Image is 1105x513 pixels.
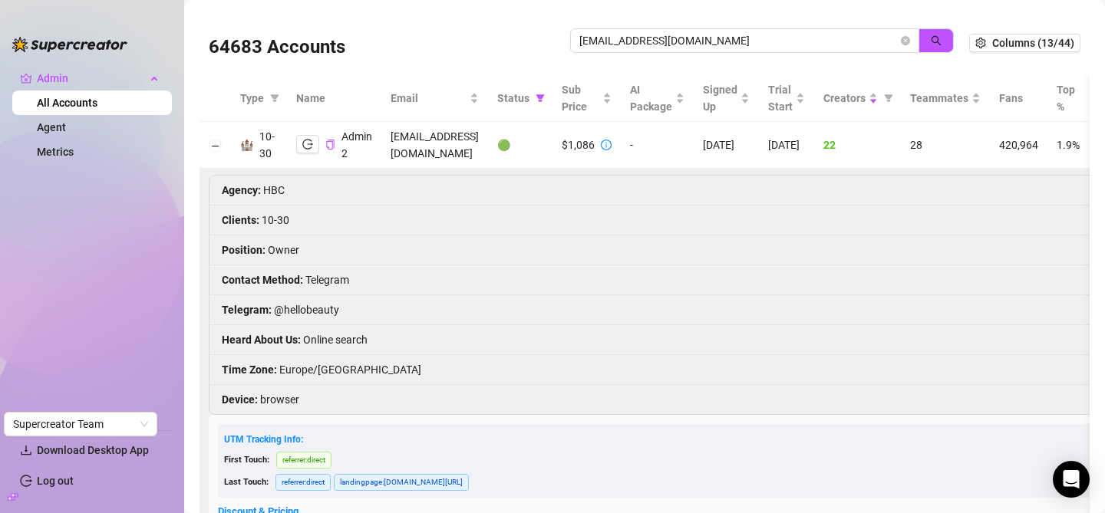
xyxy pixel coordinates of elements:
[562,136,595,153] div: $1,086
[267,87,282,110] span: filter
[1057,139,1080,151] span: 1.9%
[999,139,1038,151] span: 420,964
[391,90,467,107] span: Email
[334,474,469,491] span: landingpage : [DOMAIN_NAME][URL]
[12,37,127,52] img: logo-BBDzfeDw.svg
[276,452,331,469] span: referrer : direct
[270,94,279,103] span: filter
[992,37,1074,49] span: Columns (13/44)
[630,81,672,115] span: AI Package
[823,139,836,151] span: 22
[37,146,74,158] a: Metrics
[8,492,18,502] span: build
[759,122,814,169] td: [DATE]
[975,38,986,48] span: setting
[601,140,612,150] span: info-circle
[901,75,990,122] th: Teammates
[497,90,529,107] span: Status
[37,66,146,90] span: Admin
[381,75,488,122] th: Email
[969,34,1080,52] button: Columns (13/44)
[931,35,942,46] span: search
[910,90,968,107] span: Teammates
[224,455,269,465] span: First Touch:
[325,139,335,150] button: Copy Account UID
[325,140,335,150] span: copy
[224,434,303,445] span: UTM Tracking Info:
[823,90,866,107] span: Creators
[497,139,510,151] span: 🟢
[1053,461,1090,498] div: Open Intercom Messenger
[694,122,759,169] td: [DATE]
[703,81,737,115] span: Signed Up
[259,128,278,162] div: 10-30
[20,444,32,456] span: download
[222,393,258,406] strong: Device :
[990,75,1047,122] th: Fans
[1047,75,1089,122] th: Top %
[37,121,66,133] a: Agent
[240,90,264,107] span: Type
[910,139,922,151] span: 28
[562,81,599,115] span: Sub Price
[759,75,814,122] th: Trial Start
[694,75,759,122] th: Signed Up
[621,122,694,169] td: -
[901,36,910,45] button: close-circle
[240,136,253,153] div: 🏰
[552,75,621,122] th: Sub Price
[13,413,148,436] span: Supercreator Team
[222,304,272,316] strong: Telegram :
[209,140,222,152] button: Collapse row
[37,444,149,456] span: Download Desktop App
[533,87,548,110] span: filter
[814,75,901,122] th: Creators
[222,274,303,286] strong: Contact Method :
[536,94,545,103] span: filter
[222,214,259,226] strong: Clients :
[222,184,261,196] strong: Agency :
[341,130,372,159] span: Admin 2
[224,477,269,487] span: Last Touch:
[579,32,898,49] input: Search by UID / Name / Email / Creator Username
[287,75,381,122] th: Name
[881,87,896,110] span: filter
[37,475,74,487] a: Log out
[296,135,319,153] button: logout
[209,35,345,60] h3: 64683 Accounts
[37,97,97,109] a: All Accounts
[222,334,301,346] strong: Heard About Us :
[302,139,313,150] span: logout
[20,72,32,84] span: crown
[381,122,488,169] td: [EMAIL_ADDRESS][DOMAIN_NAME]
[884,94,893,103] span: filter
[621,75,694,122] th: AI Package
[222,244,266,256] strong: Position :
[222,363,277,376] strong: Time Zone :
[275,474,331,491] span: referrer : direct
[768,81,793,115] span: Trial Start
